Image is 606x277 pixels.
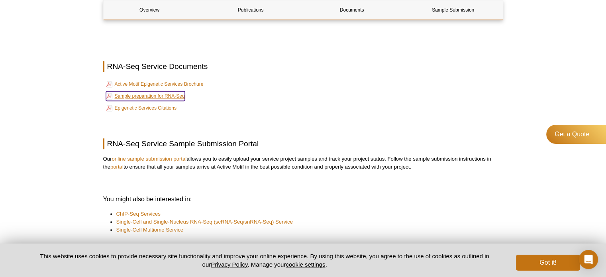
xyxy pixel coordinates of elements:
a: Get a Quote [546,125,606,144]
a: Single-Cell Multiome Service [116,226,184,234]
h2: RNA-Seq Service Documents [103,61,503,72]
a: Sample Submission [407,0,499,20]
a: Epigenetic Services Citations [106,103,177,113]
a: online sample submission portal [112,156,186,162]
a: Single-Cell and Single-Nucleus RNA-Seq (scRNA-Seq/snRNA-Seq) Service [116,218,293,226]
h3: You might also be interested in: [103,194,503,204]
a: Active Motif Epigenetic Services Brochure [106,79,204,89]
h2: RNA-Seq Service Sample Submission Portal [103,138,503,149]
a: Overview [104,0,196,20]
p: This website uses cookies to provide necessary site functionality and improve your online experie... [26,252,503,269]
a: Documents [306,0,398,20]
button: Got it! [516,255,580,271]
div: Open Intercom Messenger [579,250,598,269]
p: Our allows you to easily upload your service project samples and track your project status. Follo... [103,155,503,171]
a: Sample preparation for RNA-Seq [106,91,185,101]
a: Privacy Policy [211,261,247,268]
a: portal [110,164,124,170]
button: cookie settings [286,261,325,268]
a: Publications [205,0,297,20]
a: ChIP-Seq Services [116,210,161,218]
